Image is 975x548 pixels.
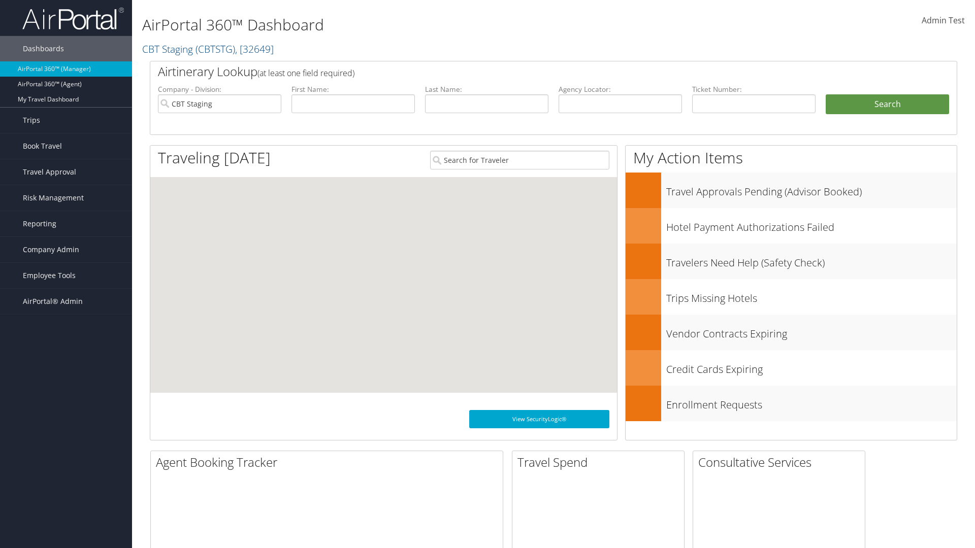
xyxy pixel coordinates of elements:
[23,211,56,236] span: Reporting
[666,180,957,199] h3: Travel Approvals Pending (Advisor Booked)
[23,108,40,133] span: Trips
[692,84,816,94] label: Ticket Number:
[666,393,957,412] h3: Enrollment Requests
[257,67,354,79] span: (at least one field required)
[23,159,76,185] span: Travel Approval
[23,133,62,159] span: Book Travel
[666,357,957,376] h3: Credit Cards Expiring
[626,279,957,315] a: Trips Missing Hotels
[291,84,415,94] label: First Name:
[826,94,949,115] button: Search
[666,251,957,270] h3: Travelers Need Help (Safety Check)
[158,147,271,168] h1: Traveling [DATE]
[517,454,684,471] h2: Travel Spend
[469,410,609,428] a: View SecurityLogic®
[922,5,965,37] a: Admin Test
[666,286,957,305] h3: Trips Missing Hotels
[158,63,882,80] h2: Airtinerary Lookup
[22,7,124,30] img: airportal-logo.png
[626,350,957,386] a: Credit Cards Expiring
[666,322,957,341] h3: Vendor Contracts Expiring
[922,15,965,26] span: Admin Test
[156,454,503,471] h2: Agent Booking Tracker
[430,151,609,169] input: Search for Traveler
[626,386,957,421] a: Enrollment Requests
[23,289,83,314] span: AirPortal® Admin
[142,42,274,56] a: CBT Staging
[158,84,281,94] label: Company - Division:
[626,208,957,244] a: Hotel Payment Authorizations Failed
[626,315,957,350] a: Vendor Contracts Expiring
[23,237,79,262] span: Company Admin
[559,84,682,94] label: Agency Locator:
[23,36,64,61] span: Dashboards
[626,173,957,208] a: Travel Approvals Pending (Advisor Booked)
[698,454,865,471] h2: Consultative Services
[235,42,274,56] span: , [ 32649 ]
[626,147,957,168] h1: My Action Items
[23,185,84,211] span: Risk Management
[196,42,235,56] span: ( CBTSTG )
[626,244,957,279] a: Travelers Need Help (Safety Check)
[666,215,957,234] h3: Hotel Payment Authorizations Failed
[142,14,691,36] h1: AirPortal 360™ Dashboard
[425,84,548,94] label: Last Name:
[23,263,76,288] span: Employee Tools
